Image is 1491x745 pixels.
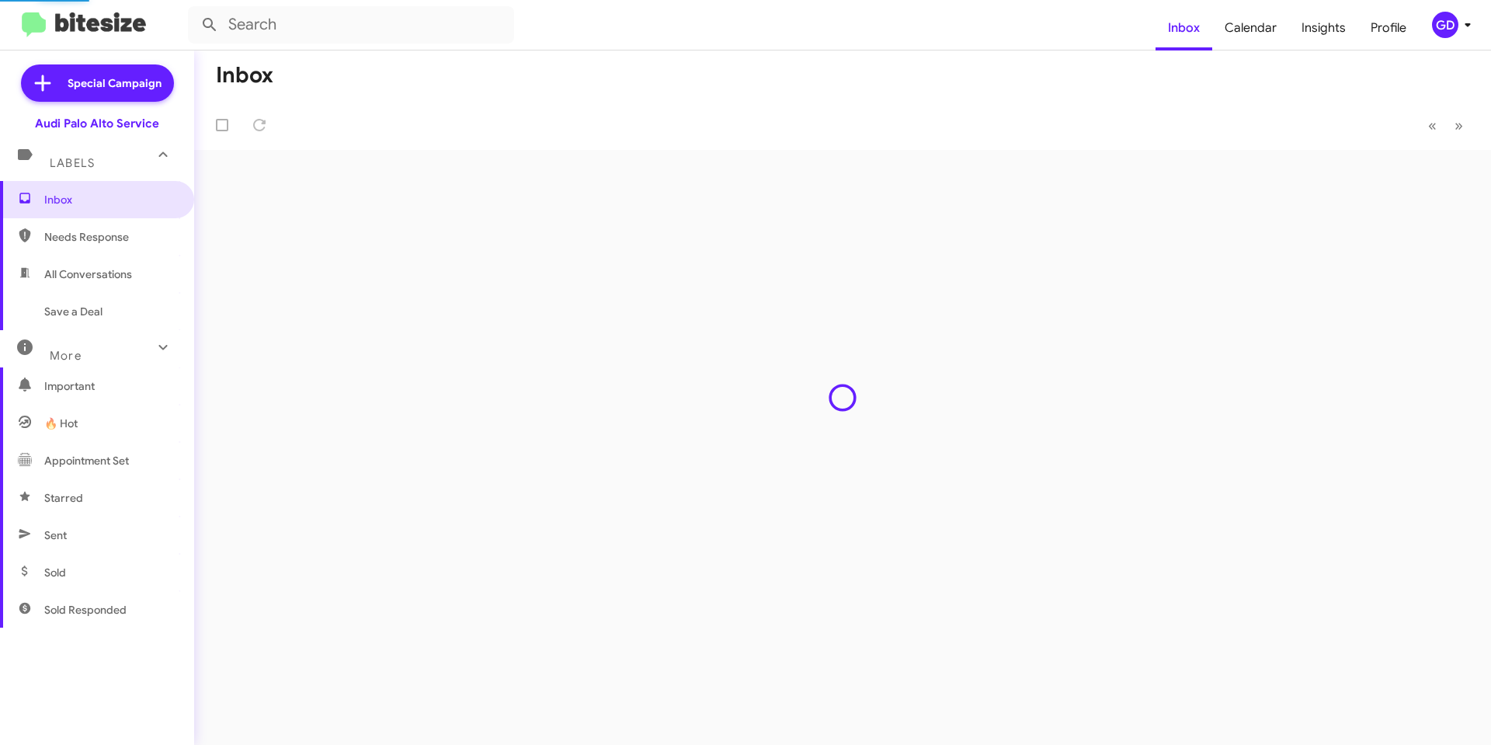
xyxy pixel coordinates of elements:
[1420,110,1472,141] nav: Page navigation example
[44,602,127,618] span: Sold Responded
[1156,5,1212,50] a: Inbox
[44,416,78,431] span: 🔥 Hot
[1289,5,1358,50] a: Insights
[188,6,514,44] input: Search
[216,63,273,88] h1: Inbox
[44,266,132,282] span: All Conversations
[1445,110,1472,141] button: Next
[1358,5,1419,50] a: Profile
[44,453,129,468] span: Appointment Set
[44,192,176,207] span: Inbox
[1455,116,1463,135] span: »
[44,378,176,394] span: Important
[1432,12,1458,38] div: GD
[44,229,176,245] span: Needs Response
[1428,116,1437,135] span: «
[21,64,174,102] a: Special Campaign
[50,349,82,363] span: More
[44,527,67,543] span: Sent
[44,304,103,319] span: Save a Deal
[44,565,66,580] span: Sold
[44,490,83,506] span: Starred
[35,116,159,131] div: Audi Palo Alto Service
[1419,12,1474,38] button: GD
[50,156,95,170] span: Labels
[1212,5,1289,50] a: Calendar
[1419,110,1446,141] button: Previous
[68,75,162,91] span: Special Campaign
